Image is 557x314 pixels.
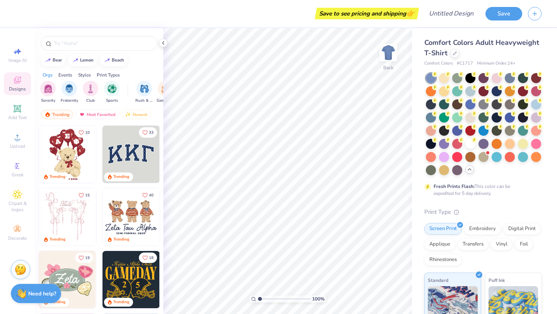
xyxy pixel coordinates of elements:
span: 33 [149,131,154,135]
div: Trending [113,174,129,180]
div: Digital Print [503,223,541,235]
span: Club [86,98,95,104]
button: filter button [40,81,56,104]
img: edfb13fc-0e43-44eb-bea2-bf7fc0dd67f9 [159,126,217,183]
button: Like [139,127,157,138]
img: 010ceb09-c6fc-40d9-b71e-e3f087f73ee6 [39,251,96,308]
button: lemon [68,55,97,66]
div: filter for Fraternity [61,81,78,104]
div: Save to see pricing and shipping [317,8,417,19]
button: filter button [157,81,174,104]
span: 100 % [312,295,325,302]
span: Greek [12,172,24,178]
div: Most Favorited [75,110,119,119]
img: 587403a7-0594-4a7f-b2bd-0ca67a3ff8dd [39,126,96,183]
img: trend_line.gif [45,58,51,63]
span: # C1717 [457,60,473,67]
img: Fraternity Image [65,84,73,93]
span: Game Day [157,98,174,104]
div: Print Types [97,72,120,78]
img: Back [381,45,396,60]
span: Rush & Bid [135,98,153,104]
div: Embroidery [464,223,501,235]
img: 3b9aba4f-e317-4aa7-a679-c95a879539bd [103,126,160,183]
span: Standard [428,276,448,284]
img: trend_line.gif [104,58,110,63]
div: Print Type [424,208,542,217]
div: This color can be expedited for 5 day delivery. [434,183,529,197]
input: Untitled Design [423,6,480,21]
span: 19 [85,256,90,260]
span: Comfort Colors [424,60,453,67]
img: Newest.gif [125,112,131,117]
img: Rush & Bid Image [140,84,149,93]
img: trending.gif [44,112,51,117]
button: Save [485,7,522,20]
div: Styles [78,72,91,78]
strong: Need help? [28,290,56,297]
span: Designs [9,86,26,92]
span: Minimum Order: 24 + [477,60,516,67]
div: Screen Print [424,223,462,235]
img: a3be6b59-b000-4a72-aad0-0c575b892a6b [103,188,160,246]
div: lemon [80,58,94,62]
img: e74243e0-e378-47aa-a400-bc6bcb25063a [96,126,153,183]
div: Trending [113,299,129,305]
span: Clipart & logos [4,200,31,213]
button: bear [41,55,65,66]
img: Sports Image [108,84,116,93]
img: most_fav.gif [79,112,85,117]
div: Trending [50,174,65,180]
img: d12a98c7-f0f7-4345-bf3a-b9f1b718b86e [96,188,153,246]
img: b8819b5f-dd70-42f8-b218-32dd770f7b03 [103,251,160,308]
div: Trending [50,237,65,242]
div: Rhinestones [424,254,462,266]
span: Add Text [8,114,27,121]
span: Puff Ink [489,276,505,284]
img: d12c9beb-9502-45c7-ae94-40b97fdd6040 [159,188,217,246]
span: Image AI [9,57,27,63]
button: beach [100,55,128,66]
div: Back [383,64,393,71]
input: Try "Alpha" [53,39,152,47]
span: Upload [10,143,25,149]
button: Like [139,190,157,200]
div: Applique [424,239,455,250]
span: 40 [149,193,154,197]
button: Like [75,190,93,200]
div: beach [112,58,124,62]
span: 👉 [406,9,415,18]
span: Comfort Colors Adult Heavyweight T-Shirt [424,38,539,58]
img: trend_line.gif [72,58,79,63]
div: filter for Rush & Bid [135,81,153,104]
span: 15 [85,193,90,197]
button: Like [75,253,93,263]
button: filter button [104,81,120,104]
span: 18 [149,256,154,260]
span: Fraternity [61,98,78,104]
div: bear [53,58,62,62]
span: Sports [106,98,118,104]
button: filter button [83,81,98,104]
button: Like [75,127,93,138]
div: Events [58,72,72,78]
span: Decorate [8,235,27,241]
div: Foil [515,239,533,250]
div: Vinyl [491,239,513,250]
img: 2b704b5a-84f6-4980-8295-53d958423ff9 [159,251,217,308]
span: 10 [85,131,90,135]
div: filter for Club [83,81,98,104]
div: filter for Sorority [40,81,56,104]
button: filter button [135,81,153,104]
div: Transfers [458,239,489,250]
div: Trending [41,110,73,119]
span: Sorority [41,98,55,104]
strong: Fresh Prints Flash: [434,183,475,189]
img: d6d5c6c6-9b9a-4053-be8a-bdf4bacb006d [96,251,153,308]
div: Newest [121,110,151,119]
button: filter button [61,81,78,104]
div: Trending [113,237,129,242]
img: Sorority Image [44,84,53,93]
div: Orgs [43,72,53,78]
button: Like [139,253,157,263]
